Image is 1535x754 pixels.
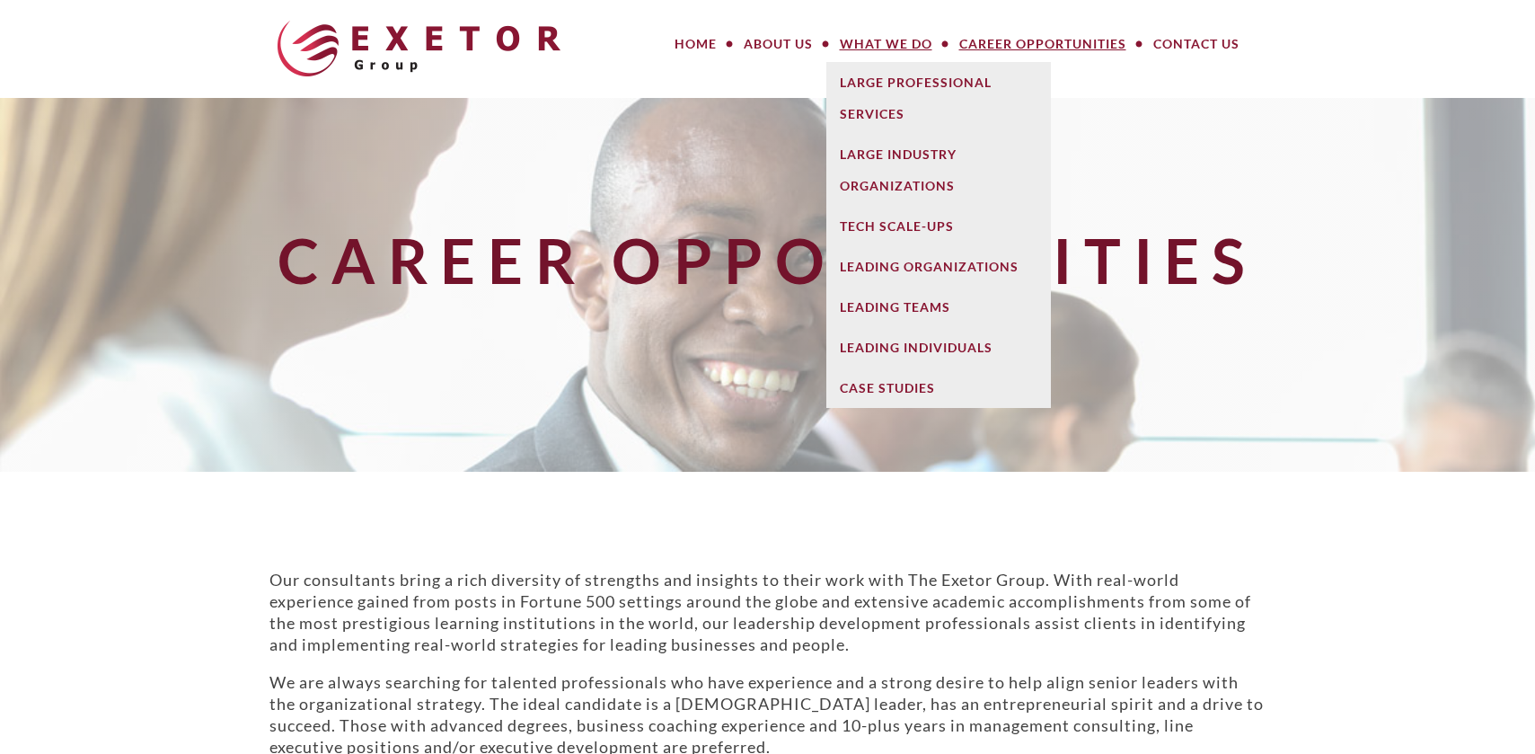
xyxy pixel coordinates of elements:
a: Leading Organizations [826,246,1051,287]
a: Large Professional Services [826,62,1051,134]
h1: Career Opportunities [259,226,1277,294]
a: Career Opportunities [946,26,1140,62]
a: Home [661,26,730,62]
a: What We Do [826,26,946,62]
a: Tech Scale-Ups [826,206,1051,246]
p: Our consultants bring a rich diversity of strengths and insights to their work with The Exetor Gr... [269,569,1266,655]
a: Leading Teams [826,287,1051,327]
a: Contact Us [1140,26,1253,62]
a: About Us [730,26,826,62]
a: Large Industry Organizations [826,134,1051,206]
a: Case Studies [826,368,1051,408]
a: Leading Individuals [826,327,1051,368]
img: The Exetor Group [278,21,560,76]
